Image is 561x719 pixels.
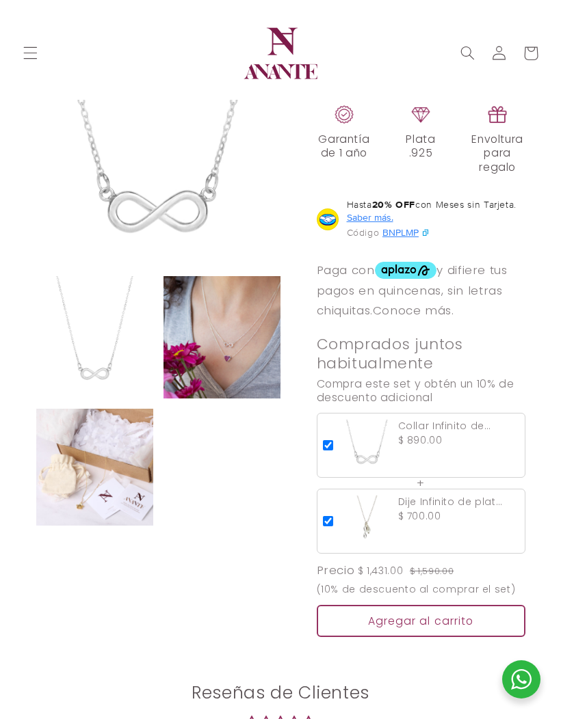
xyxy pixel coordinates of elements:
img: regalo.png [486,104,508,126]
img: Anante Joyería | Diseño en plata y oro [239,12,322,94]
span: $ 1,590.00 [410,565,454,577]
img: piedras.png [410,104,432,126]
button: BNPLMP [382,224,430,241]
span: Plata .925 [393,133,449,161]
img: 4c2f55c2-7776-4d44-83bd-9254c8813c9c.svg [421,228,430,236]
span: $ 1,431.00 [358,564,403,578]
span: $ 700.00 [398,509,441,523]
span: Hasta con Meses sin Tarjeta. [347,198,517,224]
div: Dije Infinito de plata con perla [398,495,508,509]
a: Anante Joyería | Diseño en plata y oro [234,7,327,100]
div: + [317,478,525,489]
span: Garantía de 1 año [317,133,372,161]
img: 042N01.jpg [36,22,280,266]
h3: Comprados juntos habitualmente [317,335,525,374]
small: (10% de descuento al comprar el set) [317,582,516,596]
summary: Búsqueda [452,38,483,69]
aplazo-placement: Paga con y difiere tus pagos en quincenas, sin letras chiquitas. [317,262,508,318]
span: Código [347,224,380,241]
span: $ 890.00 [398,433,443,447]
div: Agregar al carrito [317,605,525,638]
img: Logo Mercado Pago [317,208,339,230]
h2: Reseñas de Clientes [47,681,514,705]
h4: Compra este set y obtén un 10% de descuento adicional [317,377,525,405]
span: Precio [317,562,355,578]
img: 042N01a.jpg [36,276,153,393]
button: Abrir modal [347,211,393,224]
strong: 20% OFF [372,198,415,211]
span: BNPLMP [382,226,419,239]
span: Envoltura para regalo [470,133,525,174]
summary: Menú [14,38,46,69]
img: 041N01.jpg [164,276,280,398]
img: garantia_c18dc29f-4896-4fa4-87c9-e7d42e7c347f.png [333,104,355,126]
img: 042P01b1_200x200.jpg [341,496,393,547]
img: empaque_2688cf6b-741d-45a7-9af0-72440951c10b.jpg [36,409,153,526]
